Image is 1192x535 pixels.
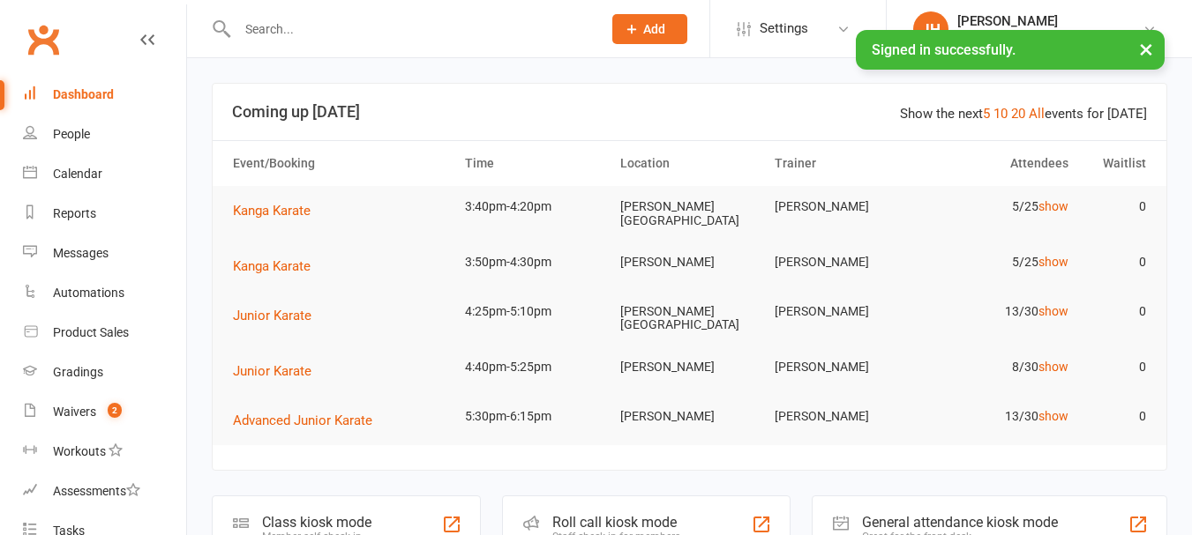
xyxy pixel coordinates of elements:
td: 13/30 [922,291,1077,332]
a: Waivers 2 [23,392,186,432]
div: Gradings [53,365,103,379]
a: show [1038,409,1068,423]
span: Add [643,22,665,36]
td: 5:30pm-6:15pm [457,396,612,437]
span: Advanced Junior Karate [233,412,372,428]
a: Assessments [23,472,186,511]
button: Junior Karate [233,360,324,382]
td: 0 [1076,241,1154,283]
td: 4:25pm-5:10pm [457,291,612,332]
td: [PERSON_NAME] [767,241,922,283]
td: 5/25 [922,241,1077,283]
div: General attendance kiosk mode [862,514,1058,531]
div: Reports [53,206,96,220]
td: [PERSON_NAME] [767,396,922,437]
a: show [1038,304,1068,318]
div: Waivers [53,405,96,419]
div: Show the next events for [DATE] [900,103,1147,124]
button: Advanced Junior Karate [233,410,385,431]
span: Junior Karate [233,363,311,379]
td: 3:40pm-4:20pm [457,186,612,227]
button: Junior Karate [233,305,324,326]
a: Workouts [23,432,186,472]
td: [PERSON_NAME][GEOGRAPHIC_DATA] [612,291,768,346]
button: Kanga Karate [233,256,323,277]
td: [PERSON_NAME] [767,346,922,388]
a: Reports [23,194,186,234]
span: Kanga Karate [233,258,311,274]
td: 0 [1076,291,1154,332]
div: Roll call kiosk mode [552,514,680,531]
a: Messages [23,234,186,273]
td: 0 [1076,396,1154,437]
span: 2 [108,403,122,418]
td: [PERSON_NAME] [612,396,768,437]
th: Waitlist [1076,141,1154,186]
td: 0 [1076,186,1154,227]
td: 0 [1076,346,1154,388]
div: Messages [53,246,109,260]
td: [PERSON_NAME] [767,186,922,227]
a: Gradings [23,353,186,392]
button: Add [612,14,687,44]
td: [PERSON_NAME] [767,291,922,332]
td: 3:50pm-4:30pm [457,241,612,283]
div: Calendar [53,167,102,181]
span: Kanga Karate [233,203,311,219]
th: Trainer [767,141,922,186]
span: Settings [760,9,808,48]
div: Workouts [53,444,106,458]
td: [PERSON_NAME] [612,241,768,283]
a: All [1029,106,1045,122]
div: Dashboard [53,87,114,101]
div: Emplify Karate Fitness Kickboxing [957,29,1143,45]
a: Clubworx [21,18,65,62]
th: Time [457,141,612,186]
td: 5/25 [922,186,1077,227]
th: Attendees [922,141,1077,186]
div: Automations [53,286,124,300]
a: Calendar [23,154,186,194]
a: 5 [983,106,990,122]
div: People [53,127,90,141]
button: Kanga Karate [233,200,323,221]
td: 8/30 [922,346,1077,388]
div: Assessments [53,484,140,498]
button: × [1130,30,1162,68]
a: show [1038,360,1068,374]
a: Automations [23,273,186,313]
th: Event/Booking [225,141,457,186]
a: show [1038,199,1068,213]
a: People [23,115,186,154]
div: JH [913,11,948,47]
th: Location [612,141,768,186]
td: 13/30 [922,396,1077,437]
h3: Coming up [DATE] [232,103,1147,121]
div: [PERSON_NAME] [957,13,1143,29]
td: 4:40pm-5:25pm [457,346,612,388]
a: Product Sales [23,313,186,353]
span: Junior Karate [233,308,311,323]
a: 20 [1011,106,1025,122]
a: show [1038,255,1068,269]
input: Search... [232,17,589,41]
td: [PERSON_NAME] [612,346,768,388]
td: [PERSON_NAME][GEOGRAPHIC_DATA] [612,186,768,241]
div: Product Sales [53,325,129,339]
a: Dashboard [23,75,186,115]
span: Signed in successfully. [872,41,1016,58]
div: Class kiosk mode [262,514,371,531]
a: 10 [993,106,1008,122]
